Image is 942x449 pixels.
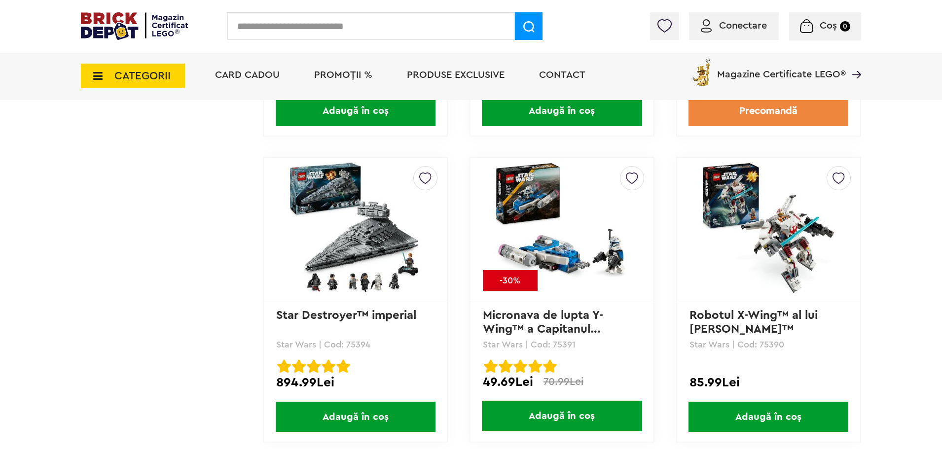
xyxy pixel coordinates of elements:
[689,310,821,335] a: Robotul X-Wing™ al lui [PERSON_NAME]™
[114,70,171,81] span: CATEGORII
[689,376,848,389] div: 85.99Lei
[688,96,848,126] a: Precomandă
[276,340,435,349] p: Star Wars | Cod: 75394
[276,402,435,432] span: Adaugă în coș
[277,359,291,373] img: Evaluare cu stele
[292,359,306,373] img: Evaluare cu stele
[719,21,767,31] span: Conectare
[483,340,641,349] p: Star Wars | Cod: 75391
[846,57,861,67] a: Magazine Certificate LEGO®
[276,376,435,389] div: 894.99Lei
[482,401,642,431] span: Adaugă în coș
[314,70,372,80] a: PROMOȚII %
[701,21,767,31] a: Conectare
[307,359,321,373] img: Evaluare cu stele
[407,70,505,80] a: Produse exclusive
[264,96,447,126] a: Adaugă în coș
[483,310,603,335] a: Micronava de lupta Y-Wing™ a Capitanul...
[264,402,447,432] a: Adaugă în coș
[484,359,498,373] img: Evaluare cu stele
[493,160,631,298] img: Micronava de lupta Y-Wing™ a Capitanului Rex
[689,340,848,349] p: Star Wars | Cod: 75390
[276,96,435,126] span: Adaugă în coș
[499,359,512,373] img: Evaluare cu stele
[513,359,527,373] img: Evaluare cu stele
[717,57,846,79] span: Magazine Certificate LEGO®
[539,70,585,80] a: Contact
[482,96,642,126] span: Adaugă în coș
[543,377,583,387] span: 70.99Lei
[699,160,837,298] img: Robotul X-Wing™ al lui Luke Skywalker™
[528,359,542,373] img: Evaluare cu stele
[471,401,653,431] a: Adaugă în coș
[276,310,416,321] a: Star Destroyer™ imperial
[287,160,425,298] img: Star Destroyer™ imperial
[215,70,280,80] a: Card Cadou
[677,402,860,432] a: Adaugă în coș
[322,359,335,373] img: Evaluare cu stele
[336,359,350,373] img: Evaluare cu stele
[543,359,557,373] img: Evaluare cu stele
[688,402,848,432] span: Adaugă în coș
[483,270,538,291] div: -30%
[840,21,850,32] small: 0
[820,21,837,31] span: Coș
[483,376,533,388] span: 49.69Lei
[471,96,653,126] a: Adaugă în coș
